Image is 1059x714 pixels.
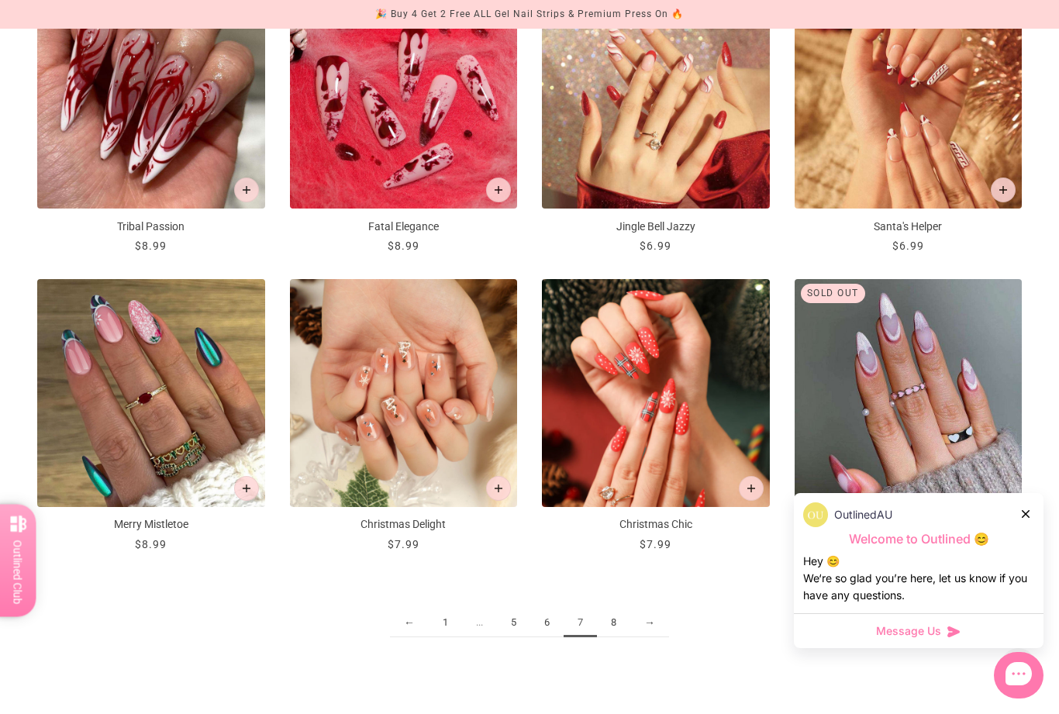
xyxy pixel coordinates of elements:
span: $8.99 [388,240,419,252]
span: ... [462,609,497,637]
span: $6.99 [892,240,924,252]
a: → [630,609,669,637]
img: data:image/png;base64,iVBORw0KGgoAAAANSUhEUgAAACQAAAAkCAYAAADhAJiYAAAAAXNSR0IArs4c6QAAAERlWElmTU0... [803,502,828,527]
button: Add to cart [486,178,511,202]
span: Message Us [876,623,941,639]
a: Heartbeat Rhythm [795,279,1023,553]
div: 🎉 Buy 4 Get 2 Free ALL Gel Nail Strips & Premium Press On 🔥 [375,6,684,22]
button: Add to cart [991,178,1016,202]
span: $7.99 [640,538,671,550]
a: 8 [597,609,630,637]
p: Welcome to Outlined 😊 [803,531,1034,547]
span: $6.99 [640,240,671,252]
a: ← [390,609,429,637]
button: Add to cart [234,178,259,202]
button: Add to cart [739,476,764,501]
p: OutlinedAU [834,506,892,523]
p: Fatal Elegance [290,219,518,235]
span: $8.99 [135,240,167,252]
div: Hey 😊 We‘re so glad you’re here, let us know if you have any questions. [803,553,1034,604]
p: Christmas Delight [290,516,518,533]
a: 5 [497,609,530,637]
p: Jingle Bell Jazzy [542,219,770,235]
span: $7.99 [388,538,419,550]
span: $8.99 [135,538,167,550]
p: Santa's Helper [795,219,1023,235]
a: Christmas Chic [542,279,770,553]
p: Tribal Passion [37,219,265,235]
a: Merry Mistletoe [37,279,265,553]
p: Christmas Chic [542,516,770,533]
button: Add to cart [234,476,259,501]
a: Christmas Delight [290,279,518,553]
div: Sold out [801,284,865,303]
span: 7 [564,609,597,637]
a: 6 [530,609,564,637]
p: Merry Mistletoe [37,516,265,533]
button: Add to cart [486,476,511,501]
a: 1 [429,609,462,637]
